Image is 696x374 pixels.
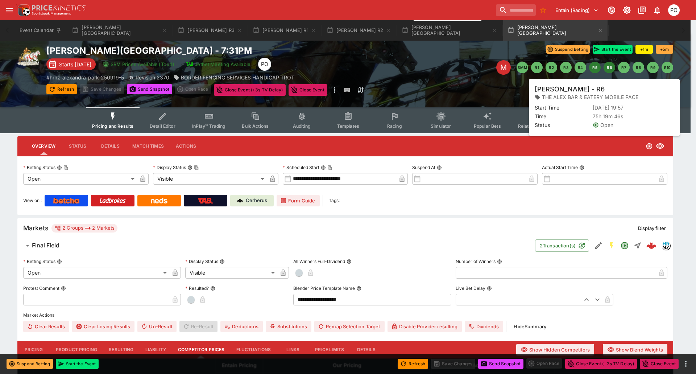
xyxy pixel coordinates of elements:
button: Fluctuations [231,341,277,358]
span: Bulk Actions [242,123,269,129]
div: Philip OConnor [258,58,271,71]
div: Open [23,267,169,279]
span: Pricing and Results [92,123,133,129]
p: Live Bet Delay [456,285,485,291]
button: [PERSON_NAME] R2 [322,20,396,41]
div: dd71f6a4-5e86-4881-9987-dc716c3bf5bc [646,241,656,251]
button: Close Event (+3s TV Delay) [565,359,637,369]
button: Competitor Prices [172,341,231,358]
button: Philip OConnor [666,2,682,18]
p: Overtype [579,86,598,94]
button: Copy To Clipboard [194,165,199,170]
button: Clear Losing Results [72,321,134,332]
p: Resulted? [185,285,209,291]
button: Deductions [220,321,263,332]
button: [PERSON_NAME] R1 [248,20,321,41]
img: TabNZ [198,198,213,204]
button: R7 [618,62,630,73]
button: Event Calendar [15,20,66,41]
button: Details [350,341,382,358]
svg: Visible [656,142,664,151]
button: [PERSON_NAME][GEOGRAPHIC_DATA] [397,20,502,41]
p: Blender Price Template Name [293,285,355,291]
button: R9 [647,62,659,73]
button: Toggle light/dark mode [620,4,633,17]
button: Copy To Clipboard [327,165,332,170]
button: Dividends [465,321,503,332]
p: Protest Comment [23,285,59,291]
button: +5m [656,45,673,54]
button: R4 [575,62,586,73]
button: more [681,359,690,368]
button: SMM [517,62,528,73]
button: Select Tenant [551,4,603,16]
button: Send Snapshot [127,84,172,94]
button: [PERSON_NAME] R3 [173,20,247,41]
div: Edit Meeting [496,60,511,75]
span: Popular Bets [474,123,501,129]
span: Related Events [518,123,550,129]
div: Philip OConnor [668,4,680,16]
button: Actions [170,137,202,155]
button: Close Event [289,84,327,96]
button: SRM Prices Available (Top4) [99,58,179,70]
button: Resulting [103,341,139,358]
button: R2 [546,62,557,73]
span: Re-Result [179,321,217,332]
button: open drawer [3,4,16,17]
svg: Open [620,241,629,250]
button: Close Event [640,359,679,369]
button: R3 [560,62,572,73]
button: Product Pricing [50,341,103,358]
p: Scheduled Start [283,164,319,170]
span: Auditing [293,123,311,129]
img: Betcha [53,198,79,204]
div: Visible [153,173,267,185]
p: Revision 2370 [136,74,169,81]
button: Disable Provider resulting [388,321,462,332]
div: Open [23,173,137,185]
button: R8 [633,62,644,73]
button: more [330,84,339,96]
button: Refresh [398,359,428,369]
button: R1 [531,62,543,73]
p: Copy To Clipboard [46,74,124,81]
button: Suspend Betting [7,359,53,369]
p: Override [613,86,632,94]
div: split button [175,84,211,94]
div: split button [526,358,562,369]
a: dd71f6a4-5e86-4881-9987-dc716c3bf5bc [644,238,659,253]
img: Ladbrokes [99,198,126,204]
button: Start the Event [56,359,99,369]
button: Price Limits [309,341,350,358]
button: Open [618,239,631,252]
button: Notifications [651,4,664,17]
p: Starts [DATE] [59,61,91,68]
button: Suspend Betting [546,45,590,54]
p: Auto-Save [647,86,670,94]
img: hrnz [662,242,670,250]
button: Show Blend Weights [603,344,667,355]
button: SGM Enabled [605,239,618,252]
button: R10 [662,62,673,73]
span: InPlay™ Trading [192,123,225,129]
p: All Winners Full-Dividend [293,258,345,264]
button: Show Hidden Competitors [516,344,594,355]
a: Form Guide [277,195,320,206]
button: +1m [635,45,653,54]
button: 2Transaction(s) [535,239,589,252]
button: Liability [140,341,172,358]
button: Edit Detail [592,239,605,252]
span: Racing [387,123,402,129]
img: PriceKinetics Logo [16,3,30,17]
button: Jetbet Meeting Available [182,58,255,70]
div: BORDER FENCING SERVICES HANDICAP TROT [174,74,294,81]
span: Detail Editor [150,123,175,129]
button: Remap Selection Target [314,321,385,332]
div: 2 Groups 2 Markets [54,224,115,233]
p: Cerberus [246,197,267,204]
label: View on : [23,195,42,206]
input: search [496,4,536,16]
p: Suspend At [412,164,435,170]
img: PriceKinetics [32,5,86,11]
